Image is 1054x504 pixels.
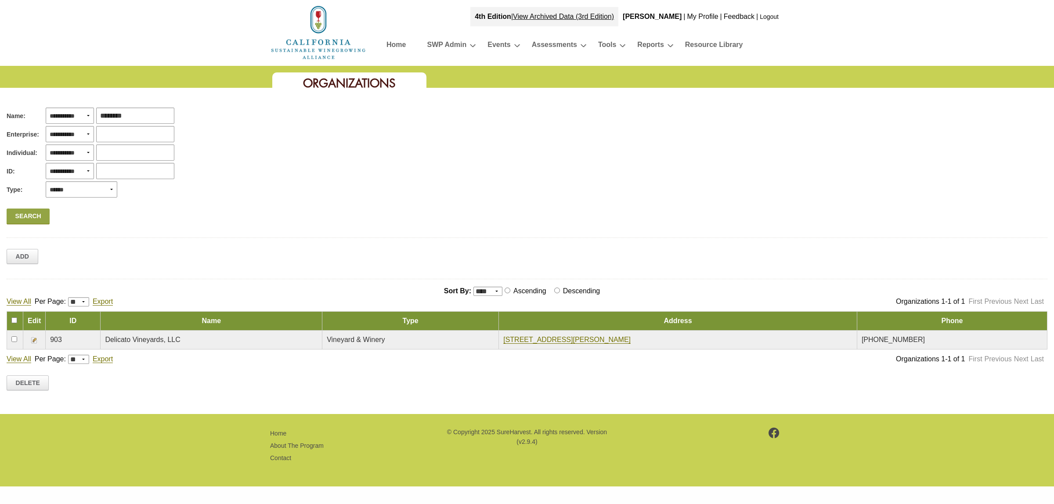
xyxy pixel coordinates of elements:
a: SWP Admin [427,39,466,54]
a: Feedback [724,13,754,20]
img: logo_cswa2x.png [270,4,367,61]
a: Last [1031,298,1044,305]
span: ID: [7,167,15,176]
a: Previous [985,355,1012,363]
span: Organizations 1-1 of 1 [896,355,965,363]
td: Name [101,312,322,331]
a: Export [93,355,113,363]
td: ID [46,312,101,331]
a: Add [7,249,38,264]
a: Reports [637,39,664,54]
span: 903 [50,336,62,343]
img: Edit [31,337,38,344]
a: Tools [598,39,616,54]
span: [PHONE_NUMBER] [862,336,925,343]
img: footer-facebook.png [769,428,780,438]
a: Previous [985,298,1012,305]
td: Address [499,312,857,331]
a: Next [1014,355,1029,363]
span: Vineyard & Winery [327,336,385,343]
a: View All [7,355,31,363]
a: Assessments [532,39,577,54]
span: Per Page: [35,298,66,305]
b: [PERSON_NAME] [623,13,682,20]
td: Edit [23,312,46,331]
a: Home [386,39,406,54]
label: Ascending [512,287,550,295]
td: Type [322,312,499,331]
span: Per Page: [35,355,66,363]
a: Search [7,209,50,224]
a: Next [1014,298,1029,305]
a: About The Program [270,442,324,449]
span: Enterprise: [7,130,39,139]
span: Type: [7,185,22,194]
a: Home [270,430,286,437]
a: Contact [270,454,291,461]
div: | [470,7,618,26]
a: View Archived Data (3rd Edition) [513,13,614,20]
a: [STREET_ADDRESS][PERSON_NAME] [503,336,631,344]
label: Descending [561,287,604,295]
span: Organizations 1-1 of 1 [896,298,965,305]
a: First [968,355,982,363]
a: Delete [7,375,49,390]
a: View All [7,298,31,306]
a: Logout [760,13,779,20]
a: Last [1031,355,1044,363]
a: Export [93,298,113,306]
a: Events [487,39,510,54]
a: First [968,298,982,305]
span: Individual: [7,148,37,158]
strong: 4th Edition [475,13,511,20]
td: Delicato Vineyards, LLC [101,331,322,349]
span: Organizations [303,76,396,91]
a: My Profile [687,13,718,20]
span: Name: [7,112,25,121]
a: Resource Library [685,39,743,54]
p: © Copyright 2025 SureHarvest. All rights reserved. Version (v2.9.4) [446,427,608,447]
td: Phone [857,312,1047,331]
a: Home [270,28,367,36]
span: Sort By: [444,287,471,295]
div: | [755,7,759,26]
div: | [682,7,686,26]
div: | [719,7,723,26]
